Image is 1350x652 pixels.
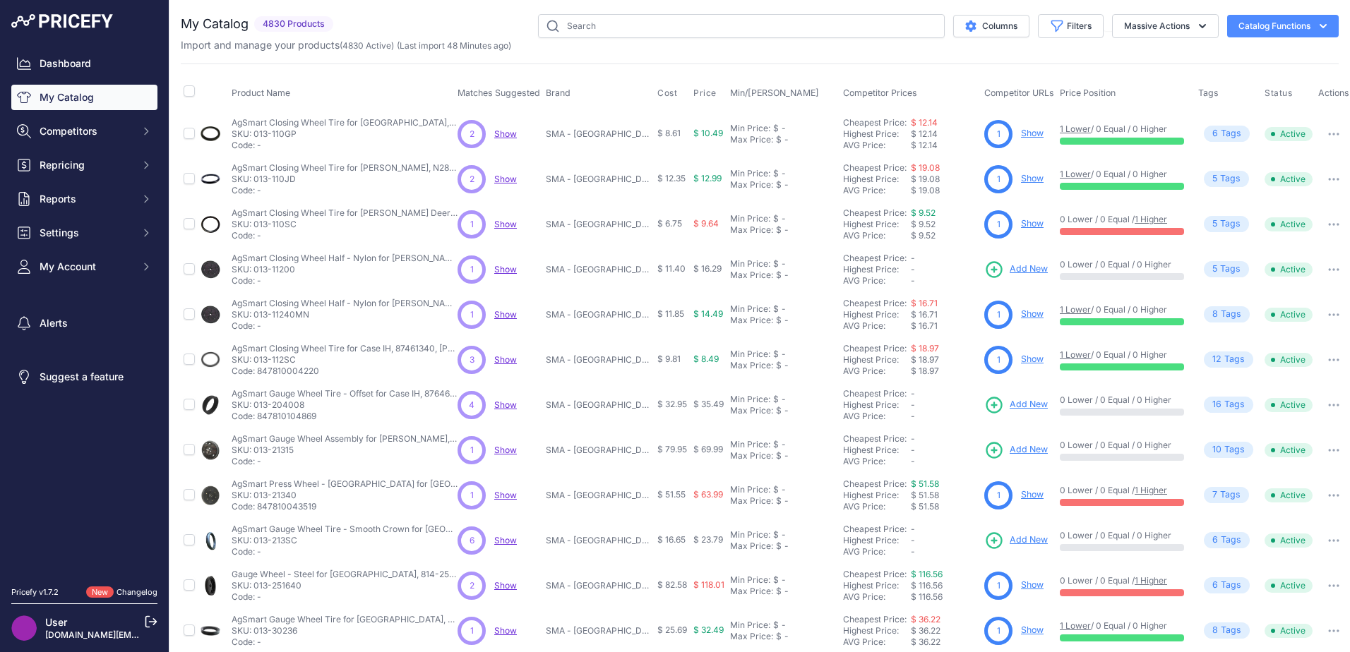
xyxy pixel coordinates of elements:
span: - [911,399,915,410]
span: - [911,253,915,263]
span: Status [1265,87,1293,99]
div: Highest Price: [843,219,911,230]
input: Search [538,14,945,38]
span: Cost [657,87,677,99]
p: / 0 Equal / 0 Higher [1060,349,1184,361]
div: - [782,224,789,236]
div: - [779,303,786,315]
a: Suggest a feature [11,364,157,390]
a: 1 Higher [1135,214,1167,224]
div: AVG Price: [843,140,911,151]
div: Highest Price: [843,264,911,275]
span: 8 [1212,308,1218,321]
span: Show [494,354,517,365]
p: Code: - [232,230,458,241]
div: $ [773,168,779,179]
span: 2 [470,173,474,186]
div: Highest Price: [843,174,911,185]
div: Highest Price: [843,354,911,366]
span: (Last import 48 Minutes ago) [397,40,511,51]
a: Alerts [11,310,157,336]
div: Highest Price: [843,128,911,140]
p: SKU: 013-110SC [232,219,458,230]
span: $ 9.81 [657,354,681,364]
a: Show [1021,308,1044,319]
a: Show [1021,218,1044,229]
span: Show [494,309,517,320]
span: 1 [997,128,1000,140]
div: Max Price: [730,405,773,416]
button: Repricing [11,152,157,178]
div: - [782,450,789,461]
a: Cheapest Price: [843,388,907,399]
span: 4830 Products [254,16,333,32]
p: AgSmart Closing Wheel Half - Nylon for [PERSON_NAME], F26017 [232,253,458,264]
span: $ 8.49 [693,354,719,364]
span: 16 [1212,398,1221,411]
div: Max Price: [730,450,773,461]
div: $ [773,349,779,360]
span: Tag [1204,306,1250,322]
span: Product Name [232,87,290,98]
p: SMA - [GEOGRAPHIC_DATA], [GEOGRAPHIC_DATA] [546,174,652,185]
div: Min Price: [730,168,770,179]
div: - [779,258,786,270]
span: $ 79.95 [657,444,687,454]
div: Min Price: [730,484,770,495]
span: $ 18.97 [911,354,939,365]
div: AVG Price: [843,230,911,241]
span: Show [494,535,517,545]
div: AVG Price: [843,456,911,467]
a: Show [494,128,517,139]
div: $ [776,179,782,191]
span: Min/[PERSON_NAME] [730,87,819,98]
span: Tag [1204,171,1249,187]
span: $ 12.99 [693,173,722,183]
a: 1 Higher [1135,575,1167,586]
div: Min Price: [730,213,770,224]
span: s [1236,308,1241,321]
a: Cheapest Price: [843,614,907,624]
p: SKU: 013-110JD [232,174,458,185]
a: $ 18.97 [911,343,939,354]
div: - [782,360,789,371]
p: 0 Lower / 0 Equal / 0 Higher [1060,259,1184,270]
a: Show [494,490,517,500]
div: $ [773,123,779,134]
a: Show [1021,624,1044,635]
span: $ 11.85 [657,308,684,319]
span: - [911,411,915,421]
a: $ 36.22 [911,614,940,624]
span: Active [1265,398,1313,412]
p: AgSmart Closing Wheel Tire for [PERSON_NAME], N281714 [232,162,458,174]
img: Pricefy Logo [11,14,113,28]
span: Active [1265,262,1313,277]
span: $ 16.71 [911,309,938,320]
span: $ 69.99 [693,444,723,454]
span: 3 [470,354,474,366]
a: $ 12.14 [911,117,938,128]
span: $ 16.29 [693,263,722,274]
div: $ [776,450,782,461]
div: Highest Price: [843,399,911,411]
div: $ [776,270,782,281]
span: $ 14.49 [693,308,723,319]
h2: My Catalog [181,14,249,34]
div: $ 16.71 [911,320,979,332]
span: 1 [470,218,474,231]
p: Code: - [232,185,458,196]
span: $ 12.14 [911,128,938,139]
span: s [1240,398,1245,411]
a: Cheapest Price: [843,162,907,173]
a: Show [494,399,517,410]
span: Add New [1010,262,1048,276]
span: 2 [470,128,474,140]
div: Highest Price: [843,309,911,320]
div: Min Price: [730,394,770,405]
a: User [45,616,67,628]
span: Competitor URLs [984,87,1054,98]
span: $ 19.08 [911,174,940,184]
div: $ [773,484,779,495]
